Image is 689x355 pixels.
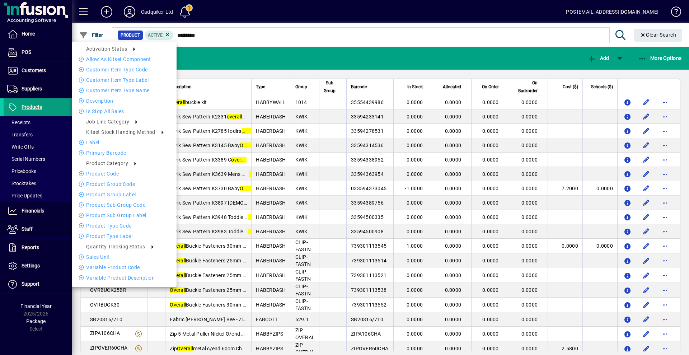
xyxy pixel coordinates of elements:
[72,221,177,230] li: Product Type Code
[86,46,127,52] span: Activation Status
[72,55,177,64] li: Allow as kitset component
[86,129,155,135] span: Kitset stock handing method
[86,244,145,249] span: Quantity Tracking Status
[86,119,129,125] span: Job line category
[72,201,177,209] li: Product Sub Group Code
[72,190,177,199] li: Product Group Label
[72,274,177,282] li: Variable Product Description
[72,211,177,220] li: Product Sub Group Label
[72,232,177,240] li: Product Type Label
[72,263,177,272] li: Variable Product Code
[72,97,177,105] li: Description
[72,107,177,116] li: Is stop all sales
[72,253,177,261] li: Sales Unit
[72,138,177,147] li: label
[72,149,177,157] li: Primary Barcode
[72,169,177,178] li: Product Code
[72,76,177,84] li: Customer Item Type Label
[86,160,128,166] span: Product Category
[72,65,177,74] li: Customer Item Type Code
[72,180,177,188] li: Product Group Code
[72,86,177,95] li: Customer Item Type Name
